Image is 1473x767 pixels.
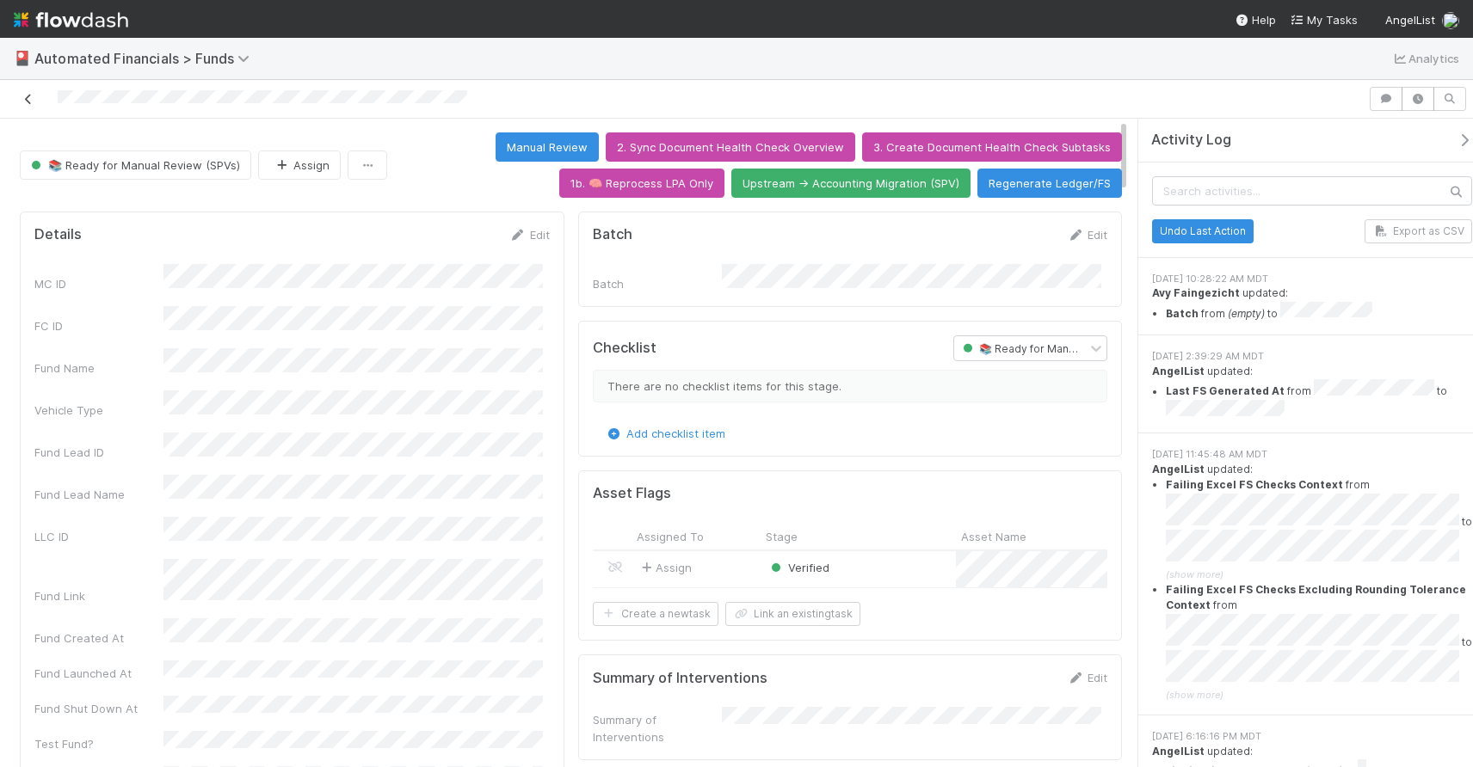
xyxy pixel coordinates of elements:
[1152,463,1205,476] strong: AngelList
[1166,379,1472,420] li: from to
[1166,478,1343,491] strong: Failing Excel FS Checks Context
[1152,447,1472,462] div: [DATE] 11:45:48 AM MDT
[20,150,251,180] button: 📚 Ready for Manual Review (SPVs)
[1166,689,1223,701] span: (show more)
[593,711,722,746] div: Summary of Interventions
[1385,13,1435,27] span: AngelList
[1152,365,1205,377] strong: AngelList
[1442,12,1459,29] img: avatar_5ff1a016-d0ce-496a-bfbe-ad3802c4d8a0.png
[606,132,855,162] button: 2. Sync Document Health Check Overview
[637,528,704,545] span: Assigned To
[977,169,1122,198] button: Regenerate Ledger/FS
[1290,13,1358,27] span: My Tasks
[1152,286,1240,299] strong: Avy Faingezicht
[34,275,163,292] div: MC ID
[1228,307,1265,320] em: (empty)
[1152,272,1472,286] div: [DATE] 10:28:22 AM MDT
[1152,176,1472,206] input: Search activities...
[34,50,258,67] span: Automated Financials > Funds
[34,629,163,647] div: Fund Created At
[1166,583,1466,611] strong: Failing Excel FS Checks Excluding Rounding Tolerance Context
[1152,745,1205,758] strong: AngelList
[725,602,860,626] button: Link an existingtask
[593,670,767,687] h5: Summary of Interventions
[34,444,163,461] div: Fund Lead ID
[34,402,163,419] div: Vehicle Type
[1067,228,1107,242] a: Edit
[496,132,599,162] button: Manual Review
[1235,11,1276,28] div: Help
[258,150,341,180] button: Assign
[1166,477,1472,582] summary: Failing Excel FS Checks Context from to (show more)
[593,370,1108,402] div: There are no checklist items for this stage.
[559,169,724,198] button: 1b. 🧠 Reprocess LPA Only
[1166,302,1472,322] li: from to
[593,602,718,626] button: Create a newtask
[34,700,163,717] div: Fund Shut Down At
[1152,285,1472,322] div: updated:
[593,226,632,243] h5: Batch
[509,228,550,242] a: Edit
[593,275,722,292] div: Batch
[1290,11,1358,28] a: My Tasks
[731,169,971,198] button: Upstream -> Accounting Migration (SPV)
[34,528,163,545] div: LLC ID
[34,735,163,752] div: Test Fund?
[1152,729,1472,744] div: [DATE] 6:16:16 PM MDT
[34,359,163,377] div: Fund Name
[767,561,829,574] span: Verified
[34,486,163,503] div: Fund Lead Name
[1067,671,1107,684] a: Edit
[14,5,128,34] img: logo-inverted-e16ddd16eac7371096b0.svg
[1166,385,1285,398] strong: Last FS Generated At
[593,485,671,502] h5: Asset Flags
[593,340,656,357] h5: Checklist
[34,226,82,243] h5: Details
[766,528,798,545] span: Stage
[1152,364,1472,420] div: updated:
[606,426,725,440] a: Add checklist item
[1152,349,1472,364] div: [DATE] 2:39:29 AM MDT
[1166,582,1472,703] summary: Failing Excel FS Checks Excluding Rounding Tolerance Context from to (show more)
[961,528,1026,545] span: Asset Name
[1152,462,1472,703] div: updated:
[1166,568,1223,580] span: (show more)
[638,559,692,576] span: Assign
[34,587,163,604] div: Fund Link
[1391,48,1459,69] a: Analytics
[959,342,1159,355] span: 📚 Ready for Manual Review (SPVs)
[862,132,1122,162] button: 3. Create Document Health Check Subtasks
[1166,307,1199,320] strong: Batch
[28,158,240,172] span: 📚 Ready for Manual Review (SPVs)
[34,665,163,682] div: Fund Launched At
[14,51,31,65] span: 🎴
[1152,219,1254,243] button: Undo Last Action
[1365,219,1472,243] button: Export as CSV
[1151,132,1231,149] span: Activity Log
[34,317,163,334] div: FC ID
[767,559,829,576] div: Verified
